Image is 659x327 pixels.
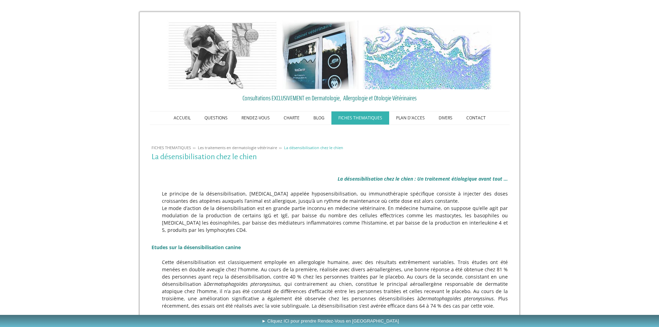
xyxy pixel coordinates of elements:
[432,111,459,125] a: DIVERS
[277,111,306,125] a: CHARTE
[152,145,191,150] span: FICHES THEMATIQUES
[198,111,235,125] a: QUESTIONS
[284,145,343,150] span: La désensibilisation chez le chien
[150,145,193,150] a: FICHES THEMATIQUES
[196,145,279,150] a: Les traitements en dermatologie vétérinaire
[152,244,241,251] b: Etudes sur la désensibilisation canine
[207,281,280,287] em: Dermatophagoïdes pteronyssinus
[167,111,198,125] a: ACCUEIL
[420,295,494,302] em: Dermatophagoïdes pteronyssinus
[152,258,508,309] p: Cette désensibilisation est classiquement employée en allergologie humaine, avec des résultats ex...
[198,145,277,150] span: Les traitements en dermatologie vétérinaire
[152,153,508,161] h1: La désensibilisation chez le chien
[306,111,331,125] a: BLOG
[152,205,508,234] p: Le mode d’action de la désensibilisation est en grande partie inconnu en médecine vétérinaire. En...
[338,175,508,182] span: La désensibilisation chez le chien : Un traitement étiologique avant tout ...
[282,145,345,150] a: La désensibilisation chez le chien
[459,111,493,125] a: CONTACT
[152,93,508,103] a: Consultations EXCLUSIVEMENT en Dermatologie, Allergologie et Otologie Vétérinaires
[235,111,277,125] a: RENDEZ-VOUS
[262,318,399,324] span: ► Cliquez ICI pour prendre Rendez-Vous en [GEOGRAPHIC_DATA]
[331,111,389,125] a: FICHES THEMATIQUES
[389,111,432,125] a: PLAN D'ACCES
[152,190,508,205] p: Le principe de la désensibilisation, [MEDICAL_DATA] appelée hyposensibilisation, ou immunothérapi...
